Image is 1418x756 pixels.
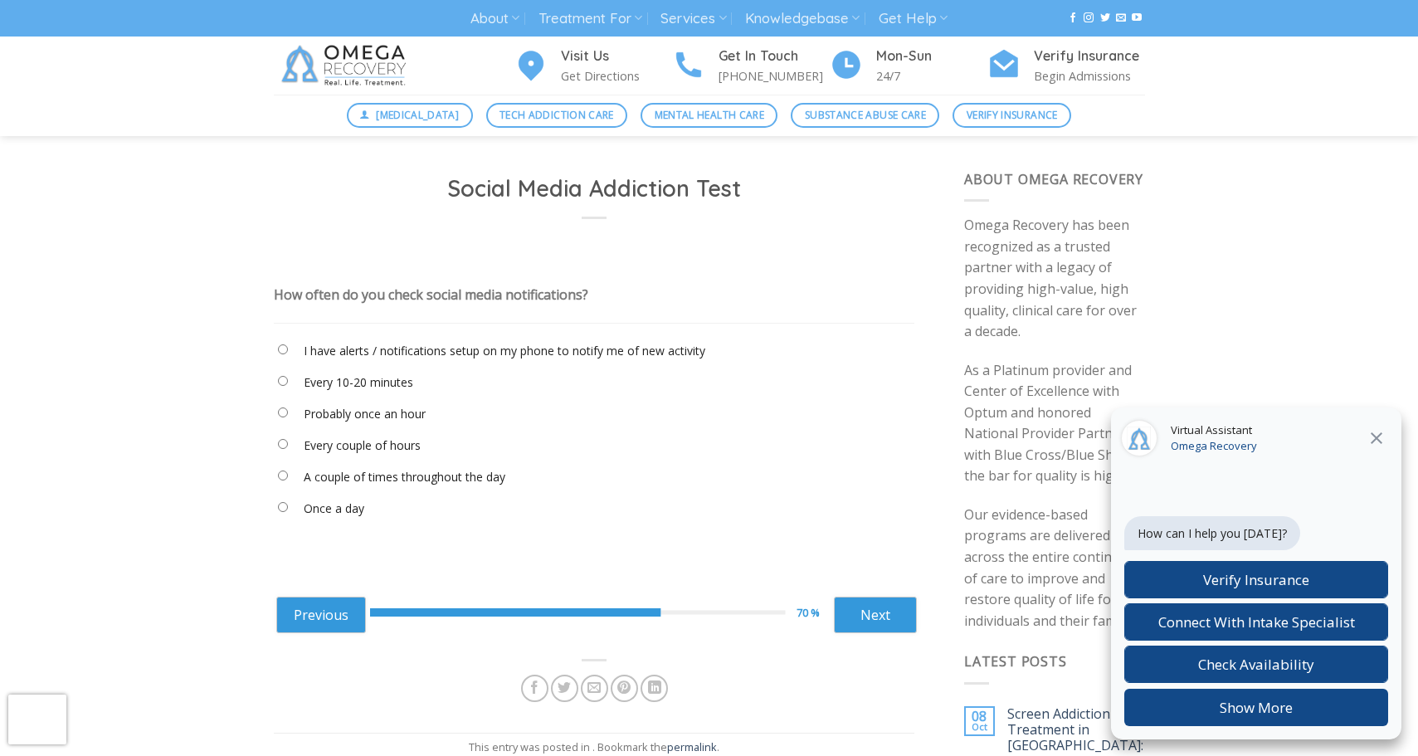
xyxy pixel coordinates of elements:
p: [PHONE_NUMBER] [719,66,830,85]
a: Substance Abuse Care [791,103,939,128]
a: [MEDICAL_DATA] [347,103,473,128]
a: Knowledgebase [745,3,860,34]
label: I have alerts / notifications setup on my phone to notify me of new activity [304,342,705,360]
a: Follow on Twitter [1100,12,1110,24]
span: About Omega Recovery [964,170,1143,188]
p: Begin Admissions [1034,66,1145,85]
iframe: reCAPTCHA [8,695,66,744]
h4: Mon-Sun [876,46,987,67]
a: Get Help [879,3,948,34]
a: Next [834,597,917,633]
p: As a Platinum provider and Center of Excellence with Optum and honored National Provider Partner ... [964,360,1145,488]
a: Get In Touch [PHONE_NUMBER] [672,46,830,86]
a: Tech Addiction Care [486,103,628,128]
a: Share on Facebook [521,675,548,702]
h4: Visit Us [561,46,672,67]
a: Mental Health Care [641,103,777,128]
div: 70 % [797,604,834,622]
a: Follow on YouTube [1132,12,1142,24]
a: Verify Insurance [953,103,1071,128]
span: Substance Abuse Care [805,107,926,123]
h4: Get In Touch [719,46,830,67]
a: About [470,3,519,34]
a: permalink [667,739,717,754]
a: Previous [276,597,366,633]
span: [MEDICAL_DATA] [376,107,459,123]
span: Verify Insurance [967,107,1058,123]
a: Email to a Friend [581,675,608,702]
div: How often do you check social media notifications? [274,285,588,304]
img: Omega Recovery [274,37,419,95]
a: Verify Insurance Begin Admissions [987,46,1145,86]
p: Omega Recovery has been recognized as a trusted partner with a legacy of providing high-value, hi... [964,215,1145,343]
a: Share on LinkedIn [641,675,668,702]
a: Follow on Instagram [1084,12,1094,24]
span: Latest Posts [964,652,1067,671]
p: 24/7 [876,66,987,85]
label: Probably once an hour [304,405,426,423]
a: Pin on Pinterest [611,675,638,702]
a: Send us an email [1116,12,1126,24]
label: A couple of times throughout the day [304,468,505,486]
span: Mental Health Care [655,107,764,123]
h4: Verify Insurance [1034,46,1145,67]
h1: Social Media Addiction Test [294,174,895,203]
a: Treatment For [538,3,642,34]
p: Our evidence-based programs are delivered across the entire continuum of care to improve and rest... [964,505,1145,632]
p: Get Directions [561,66,672,85]
a: Visit Us Get Directions [514,46,672,86]
a: Services [660,3,726,34]
label: Every couple of hours [304,437,421,455]
label: Once a day [304,500,364,518]
a: Follow on Facebook [1068,12,1078,24]
a: Share on Twitter [551,675,578,702]
label: Every 10-20 minutes [304,373,413,392]
span: Tech Addiction Care [499,107,614,123]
